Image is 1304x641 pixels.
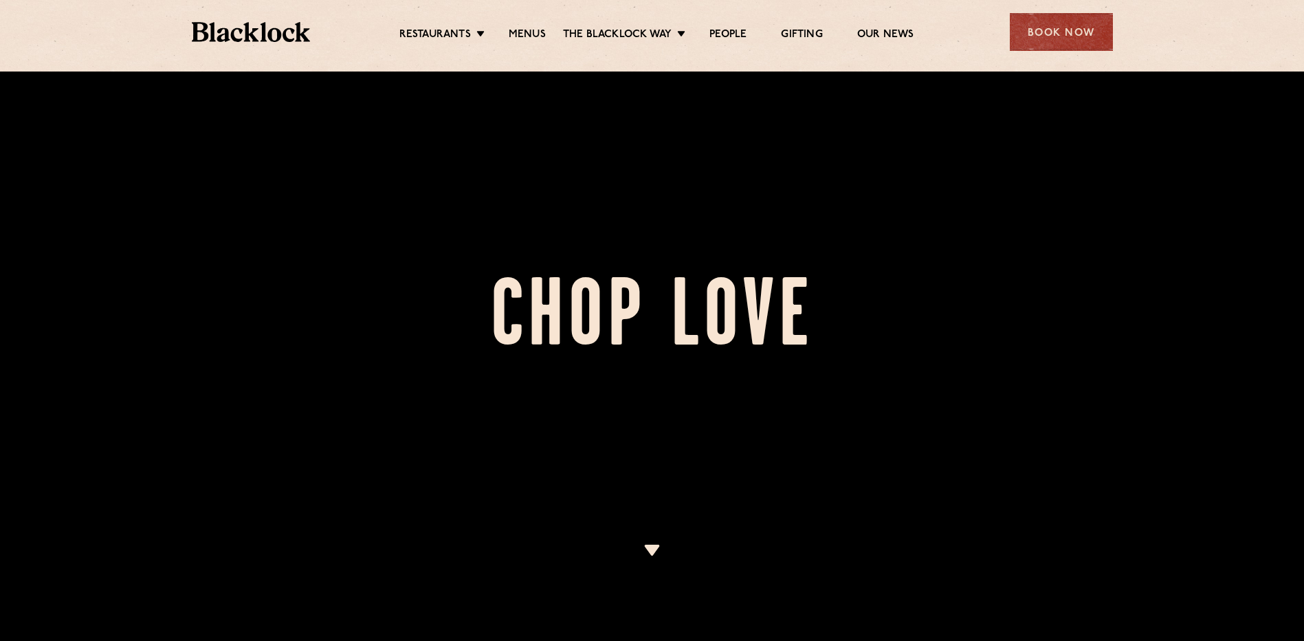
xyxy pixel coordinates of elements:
[781,28,822,43] a: Gifting
[643,545,661,556] img: icon-dropdown-cream.svg
[563,28,672,43] a: The Blacklock Way
[857,28,914,43] a: Our News
[709,28,747,43] a: People
[1010,13,1113,51] div: Book Now
[509,28,546,43] a: Menus
[192,22,311,42] img: BL_Textured_Logo-footer-cropped.svg
[399,28,471,43] a: Restaurants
